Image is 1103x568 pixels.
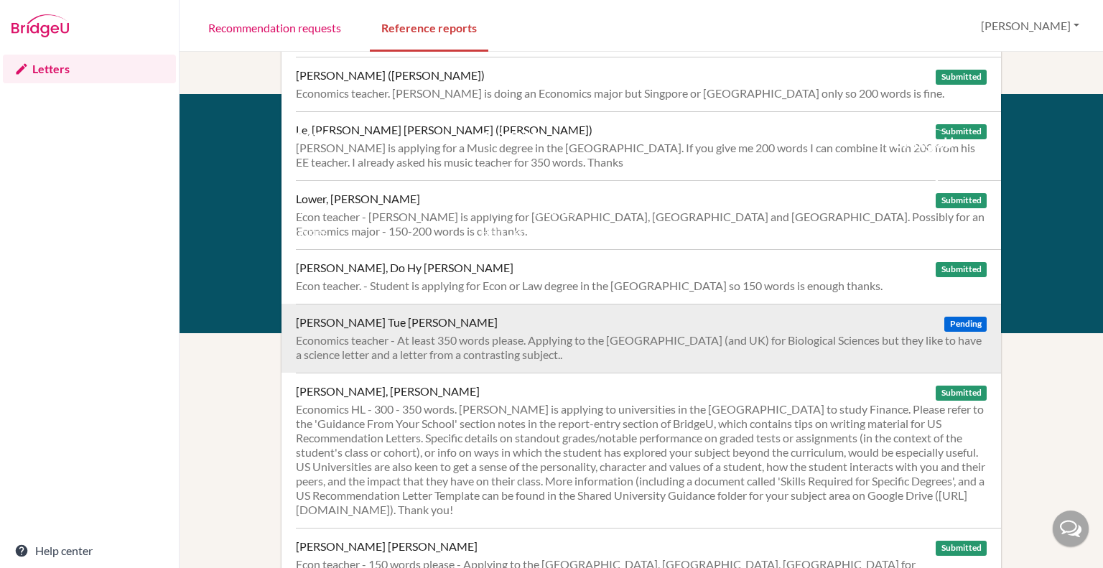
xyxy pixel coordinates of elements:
div: Econ teacher. - Student is applying for Econ or Law degree in the [GEOGRAPHIC_DATA] so 150 words ... [296,279,987,293]
img: Bridge-U [11,14,69,37]
a: Privacy [287,203,324,217]
a: Acknowledgements [287,246,385,260]
a: Help Center [480,225,541,238]
div: [PERSON_NAME], [PERSON_NAME] [296,384,480,399]
a: [PERSON_NAME], Do Hy [PERSON_NAME] Submitted Econ teacher. - Student is applying for Econ or Law ... [296,249,1001,304]
span: Submitted [936,262,986,277]
a: [PERSON_NAME] Tue [PERSON_NAME] Pending Economics teacher - At least 350 words please. Applying t... [296,304,1001,373]
a: Email us at [EMAIL_ADDRESS][DOMAIN_NAME] [480,161,577,217]
span: Submitted [936,541,986,556]
a: Help center [3,536,176,565]
button: [PERSON_NAME] [974,12,1086,39]
div: About [287,129,448,146]
span: Submitted [936,124,986,139]
div: Economics HL - 300 - 350 words. [PERSON_NAME] is applying to universities in the [GEOGRAPHIC_DATA... [296,402,987,517]
div: [PERSON_NAME] ([PERSON_NAME]) [296,68,485,83]
a: [PERSON_NAME], [PERSON_NAME] Submitted Economics HL - 300 - 350 words. [PERSON_NAME] is applying ... [296,373,1001,528]
a: Cookies [287,225,327,238]
div: Economics teacher. [PERSON_NAME] is doing an Economics major but Singpore or [GEOGRAPHIC_DATA] on... [296,86,987,101]
a: Reference reports [370,2,488,52]
a: Recommendation requests [197,2,353,52]
span: Pending [944,317,986,332]
span: Submitted [936,386,986,401]
a: Terms [287,182,317,196]
a: Letters [3,55,176,83]
div: [PERSON_NAME] [PERSON_NAME] [296,539,478,554]
div: Support [480,129,628,146]
div: Le, [PERSON_NAME] [PERSON_NAME] ([PERSON_NAME]) [296,123,592,137]
span: Help [32,10,62,23]
span: Submitted [936,70,986,85]
img: logo_white@2x-f4f0deed5e89b7ecb1c2cc34c3e3d731f90f0f143d5ea2071677605dd97b5244.png [895,129,954,152]
a: [PERSON_NAME] ([PERSON_NAME]) Submitted Economics teacher. [PERSON_NAME] is doing an Economics ma... [296,57,1001,111]
a: Le, [PERSON_NAME] [PERSON_NAME] ([PERSON_NAME]) Submitted [PERSON_NAME] is applying for a Music d... [296,111,1001,180]
div: Economics teacher - At least 350 words please. Applying to the [GEOGRAPHIC_DATA] (and UK) for Bio... [296,333,987,362]
div: [PERSON_NAME] Tue [PERSON_NAME] [296,315,498,330]
span: Submitted [936,193,986,208]
a: Resources [287,161,338,174]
